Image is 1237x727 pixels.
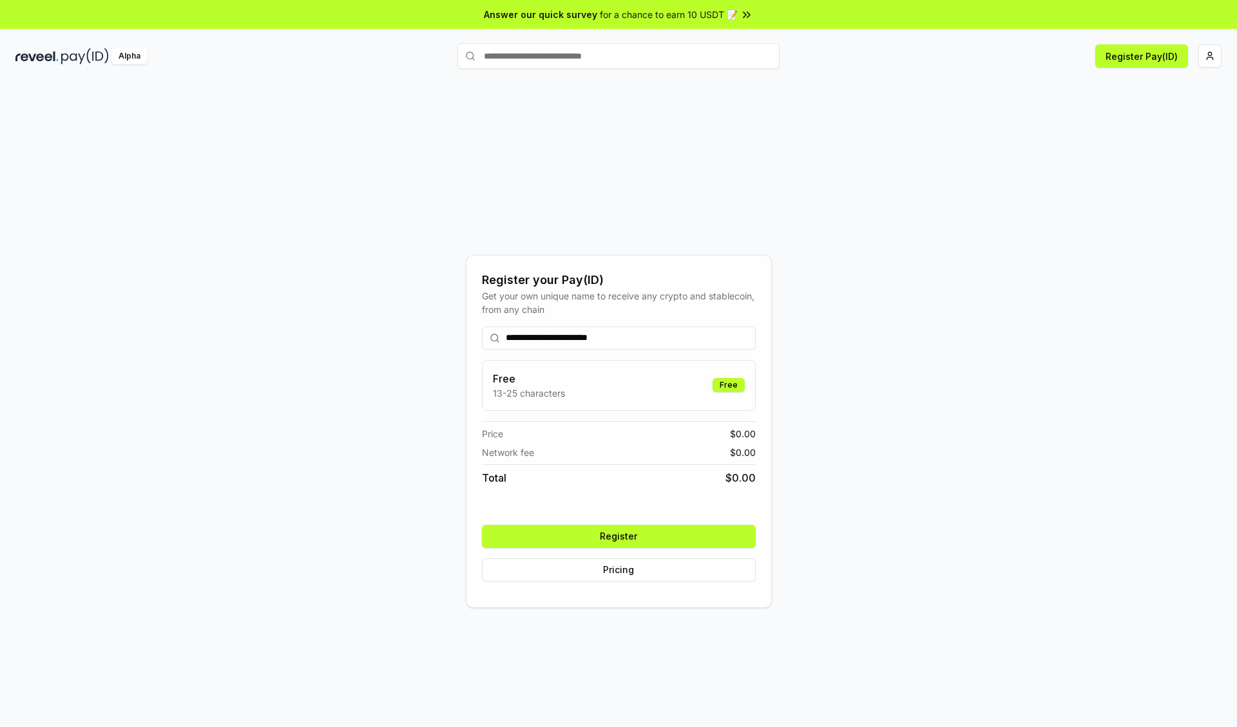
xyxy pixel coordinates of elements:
[725,470,756,486] span: $ 0.00
[482,558,756,581] button: Pricing
[111,48,148,64] div: Alpha
[482,525,756,548] button: Register
[493,371,565,386] h3: Free
[1095,44,1188,68] button: Register Pay(ID)
[482,271,756,289] div: Register your Pay(ID)
[61,48,109,64] img: pay_id
[600,8,738,21] span: for a chance to earn 10 USDT 📝
[15,48,59,64] img: reveel_dark
[730,427,756,440] span: $ 0.00
[493,386,565,400] p: 13-25 characters
[482,470,506,486] span: Total
[730,446,756,459] span: $ 0.00
[482,289,756,316] div: Get your own unique name to receive any crypto and stablecoin, from any chain
[484,8,597,21] span: Answer our quick survey
[713,378,745,392] div: Free
[482,427,503,440] span: Price
[482,446,534,459] span: Network fee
